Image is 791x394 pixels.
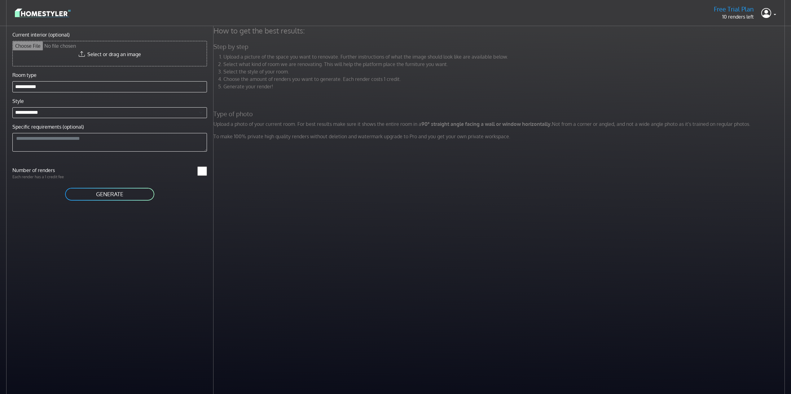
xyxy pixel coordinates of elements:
[210,133,790,140] p: To make 100% private high quality renders without deletion and watermark upgrade to Pro and you g...
[714,13,754,20] p: 10 renders left
[223,53,786,60] li: Upload a picture of the space you want to renovate. Further instructions of what the image should...
[64,187,155,201] button: GENERATE
[210,43,790,51] h5: Step by step
[12,97,24,105] label: Style
[223,60,786,68] li: Select what kind of room we are renovating. This will help the platform place the furniture you w...
[223,75,786,83] li: Choose the amount of renders you want to generate. Each render costs 1 credit.
[12,31,70,38] label: Current interior (optional)
[421,121,552,127] strong: 90° straight angle facing a wall or window horizontally.
[714,5,754,13] h5: Free Trial Plan
[223,83,786,90] li: Generate your render!
[15,7,71,18] img: logo-3de290ba35641baa71223ecac5eacb59cb85b4c7fdf211dc9aaecaaee71ea2f8.svg
[210,120,790,128] p: Upload a photo of your current room. For best results make sure it shows the entire room in a Not...
[9,166,110,174] label: Number of renders
[223,68,786,75] li: Select the style of your room.
[12,71,37,79] label: Room type
[210,26,790,35] h4: How to get the best results:
[12,123,84,131] label: Specific requirements (optional)
[210,110,790,118] h5: Type of photo
[9,174,110,180] p: Each render has a 1 credit fee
